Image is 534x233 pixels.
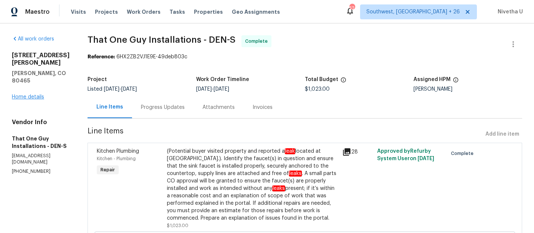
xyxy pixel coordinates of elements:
span: Kitchen - Plumbing [97,156,136,161]
span: Tasks [169,9,185,14]
div: 28 [342,148,373,156]
span: Nivetha U [495,8,523,16]
h5: That One Guy Installations - DEN-S [12,135,70,150]
p: [PHONE_NUMBER] [12,168,70,175]
span: [DATE] [104,87,119,92]
span: Projects [95,8,118,16]
div: Line Items [96,103,123,111]
span: Complete [245,38,271,45]
span: [DATE] [121,87,137,92]
span: Geo Assignments [232,8,280,16]
div: Attachments [202,104,235,111]
em: leak [285,148,295,154]
span: Approved by Refurby System User on [377,149,434,161]
span: Complete [451,150,477,157]
span: Line Items [88,127,482,141]
div: Progress Updates [141,104,185,111]
span: Listed [88,87,137,92]
span: Maestro [25,8,50,16]
span: Visits [71,8,86,16]
p: [EMAIL_ADDRESS][DOMAIN_NAME] [12,153,70,165]
span: - [196,87,229,92]
span: $1,023.00 [167,223,188,228]
h5: [PERSON_NAME], CO 80465 [12,69,70,84]
span: [DATE] [196,87,212,92]
span: [DATE] [418,156,434,161]
div: [PERSON_NAME] [413,87,522,92]
h2: [STREET_ADDRESS][PERSON_NAME] [12,52,70,67]
span: Southwest, [GEOGRAPHIC_DATA] + 26 [366,8,460,16]
span: Repair [98,166,118,174]
h5: Assigned HPM [413,77,451,82]
h5: Work Order Timeline [196,77,249,82]
b: Reference: [88,54,115,59]
div: 6HX2ZB2VJ1E9E-49deb803c [88,53,522,61]
span: Properties [194,8,223,16]
span: The total cost of line items that have been proposed by Opendoor. This sum includes line items th... [340,77,346,87]
em: leaks [289,171,302,177]
em: leaks [272,185,285,191]
a: Home details [12,94,44,100]
div: Invoices [253,104,273,111]
h5: Project [88,77,107,82]
h4: Vendor Info [12,119,70,126]
span: The hpm assigned to this work order. [453,77,459,87]
span: That One Guy Installations - DEN-S [88,35,235,44]
span: Kitchen Plumbing [97,149,139,154]
h5: Total Budget [305,77,338,82]
span: $1,023.00 [305,87,330,92]
span: - [104,87,137,92]
a: All work orders [12,36,54,42]
div: 524 [349,4,355,12]
div: (Potential buyer visited property and reported a located at [GEOGRAPHIC_DATA].). Identify the fau... [167,148,338,222]
span: [DATE] [214,87,229,92]
span: Work Orders [127,8,161,16]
